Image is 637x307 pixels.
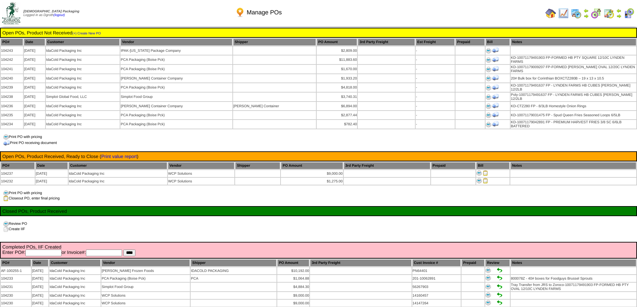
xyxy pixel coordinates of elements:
[412,292,461,299] td: 14160457
[492,121,499,127] img: Print Receiving Document
[317,104,357,108] div: $6,894.00
[120,83,232,92] td: PCA Packaging (Boise Pck)
[2,2,20,24] img: zoroco-logo-small.webp
[120,120,232,129] td: PCA Packaging (Boise Pck)
[416,83,455,92] td: -
[49,292,101,299] td: IdaCold Packaging Inc
[511,275,636,282] td: 800078Z - 40# boxes for Foodguys Brussel Sprouts
[545,8,556,19] img: home.gif
[416,120,455,129] td: -
[476,170,482,176] img: Print
[46,55,120,64] td: IdaCold Packaging Inc
[46,74,120,83] td: IdaCold Packaging Inc
[604,8,614,19] img: calendarinout.gif
[46,46,120,55] td: IdaCold Packaging Inc
[32,283,48,291] td: [DATE]
[1,292,31,299] td: 104230
[416,65,455,73] td: -
[412,267,461,274] td: PN64401
[558,8,569,19] img: line_graph.gif
[1,93,23,101] td: 104238
[412,283,461,291] td: 56267903
[278,294,309,298] div: $9,000.00
[317,67,357,71] div: $1,670.00
[1,283,31,291] td: 104231
[486,275,491,281] img: Print
[49,259,101,267] th: Customer
[317,122,357,126] div: $782.40
[492,47,499,53] img: Print Receiving Document
[486,122,491,127] img: Print
[511,102,636,110] td: KD-CTZ280 FP - 8/3LB Homestyle Onion Rings
[510,162,636,169] th: Notes
[277,259,310,267] th: PO Amount
[235,7,245,18] img: po.png
[23,10,79,17] span: Logged in as Dgroth
[191,267,277,274] td: IDACOLD PACKAGING
[281,179,342,183] div: $1,275.00
[24,111,45,119] td: [DATE]
[24,120,45,129] td: [DATE]
[317,95,357,99] div: $3,740.31
[49,267,101,274] td: IdaCold Packaging Inc
[2,208,635,214] td: Closed POs, Product Received
[32,300,48,307] td: [DATE]
[511,74,636,83] td: 20# Bulk box for Corinthian BOXCTZ280B – 19 x 13 x 10.5
[278,269,309,273] div: $10,192.00
[49,283,101,291] td: IdaCold Packaging Inc
[168,162,235,169] th: Vendor
[317,76,357,81] div: $1,933.20
[2,250,635,256] form: Enter PO#: or Invoice#:
[317,113,357,117] div: $2,877.44
[32,259,48,267] th: Date
[412,300,461,307] td: 14147264
[281,162,343,169] th: PO Amount
[3,134,9,140] img: print.gif
[511,83,636,92] td: KD-10071179491637 FP - LYNDEN FARMS HB CUBES [PERSON_NAME] 12/2LB
[1,259,31,267] th: PO#
[101,300,190,307] td: WCP Solutions
[1,74,23,83] td: 104240
[101,283,190,291] td: Simplot Food Group
[416,102,455,110] td: -
[101,154,137,159] a: Print value report
[233,38,316,46] th: Shipper
[416,46,455,55] td: -
[486,284,491,289] img: Print
[2,153,635,159] td: Open POs, Product Received, Ready to Close ( )
[511,38,636,46] th: Notes
[486,48,491,53] img: Print
[492,74,499,81] img: Print Receiving Document
[476,178,482,183] img: Print
[317,49,357,53] div: $2,809.00
[101,259,190,267] th: Vendor
[101,275,190,282] td: PCA Packaging (Boise Pck)
[120,74,232,83] td: [PERSON_NAME] Container Company
[35,178,68,185] td: [DATE]
[24,74,45,83] td: [DATE]
[571,8,581,19] img: calendarprod.gif
[1,46,23,55] td: 104243
[616,13,622,19] img: arrowright.gif
[492,65,499,72] img: Print Receiving Document
[1,267,31,274] td: AF-100255-1
[476,162,510,169] th: Bill
[235,162,280,169] th: Shipper
[120,46,232,55] td: IPAK-[US_STATE] Package Company
[1,38,23,46] th: PO#
[486,85,491,91] img: Print
[616,8,622,13] img: arrowleft.gif
[2,244,635,257] td: Completed POs, IIF Created
[23,10,79,13] span: [DEMOGRAPHIC_DATA] Packaging
[278,277,309,281] div: $1,064.88
[485,259,510,267] th: Review
[69,178,167,185] td: IdaCold Packaging Inc
[583,8,589,13] img: arrowleft.gif
[69,162,167,169] th: Customer
[1,102,23,110] td: 104236
[3,140,10,146] img: truck.png
[1,65,23,73] td: 104241
[486,268,491,273] img: Print
[35,162,68,169] th: Date
[317,58,357,62] div: $11,883.60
